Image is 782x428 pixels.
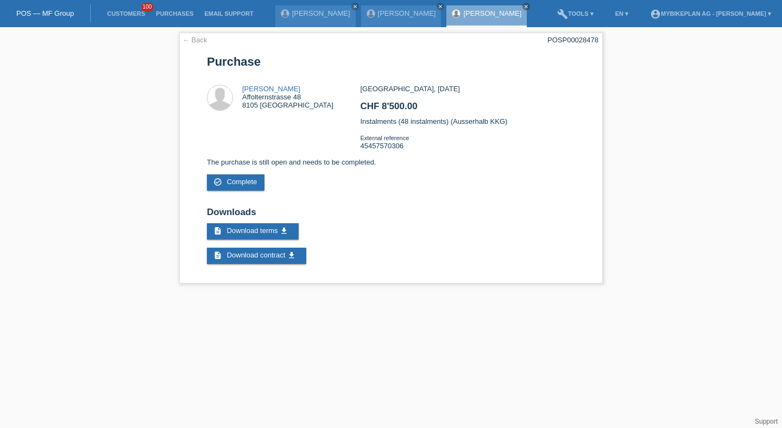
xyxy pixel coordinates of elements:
h2: Downloads [207,207,575,223]
a: close [351,3,359,10]
a: buildTools ▾ [552,10,599,17]
i: close [352,4,358,9]
a: Purchases [150,10,199,17]
a: Customers [102,10,150,17]
a: Support [755,418,778,425]
a: Email Support [199,10,258,17]
span: Download terms [227,226,278,235]
a: [PERSON_NAME] [463,9,521,17]
i: build [557,9,568,20]
a: close [437,3,444,10]
div: POSP00028478 [547,36,598,44]
a: description Download contract get_app [207,248,306,264]
span: External reference [360,135,409,141]
i: check_circle_outline [213,178,222,186]
i: close [438,4,443,9]
h2: CHF 8'500.00 [360,101,575,117]
i: account_circle [650,9,661,20]
span: Download contract [227,251,286,259]
a: [PERSON_NAME] [242,85,300,93]
a: [PERSON_NAME] [378,9,436,17]
i: get_app [280,226,288,235]
span: 100 [141,3,154,12]
i: description [213,251,222,260]
a: [PERSON_NAME] [292,9,350,17]
a: EN ▾ [610,10,634,17]
p: The purchase is still open and needs to be completed. [207,158,575,166]
a: description Download terms get_app [207,223,299,240]
a: close [522,3,530,10]
div: [GEOGRAPHIC_DATA], [DATE] Instalments (48 instalments) (Ausserhalb KKG) 45457570306 [360,85,575,158]
a: check_circle_outline Complete [207,174,264,191]
a: POS — MF Group [16,9,74,17]
div: Affolternstrasse 48 8105 [GEOGRAPHIC_DATA] [242,85,333,109]
i: get_app [287,251,296,260]
h1: Purchase [207,55,575,68]
i: description [213,226,222,235]
span: Complete [227,178,257,186]
a: account_circleMybikeplan AG - [PERSON_NAME] ▾ [645,10,777,17]
a: ← Back [182,36,207,44]
i: close [524,4,529,9]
